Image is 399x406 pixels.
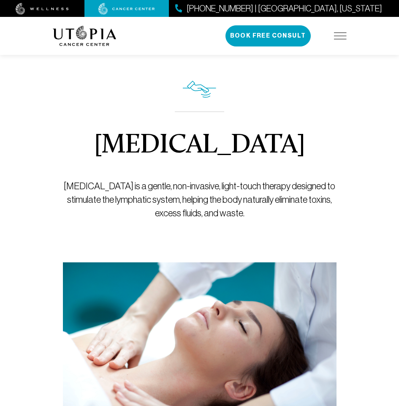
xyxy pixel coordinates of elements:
img: wellness [16,3,69,15]
span: [PHONE_NUMBER] | [GEOGRAPHIC_DATA], [US_STATE] [187,3,382,15]
img: logo [53,26,117,46]
img: cancer center [98,3,155,15]
p: [MEDICAL_DATA] is a gentle, non-invasive, light-touch therapy designed to stimulate the lymphatic... [63,180,337,220]
img: icon [183,80,216,98]
a: [PHONE_NUMBER] | [GEOGRAPHIC_DATA], [US_STATE] [175,3,382,15]
img: icon-hamburger [334,33,347,39]
button: Book Free Consult [225,25,311,46]
h1: [MEDICAL_DATA] [94,132,304,159]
